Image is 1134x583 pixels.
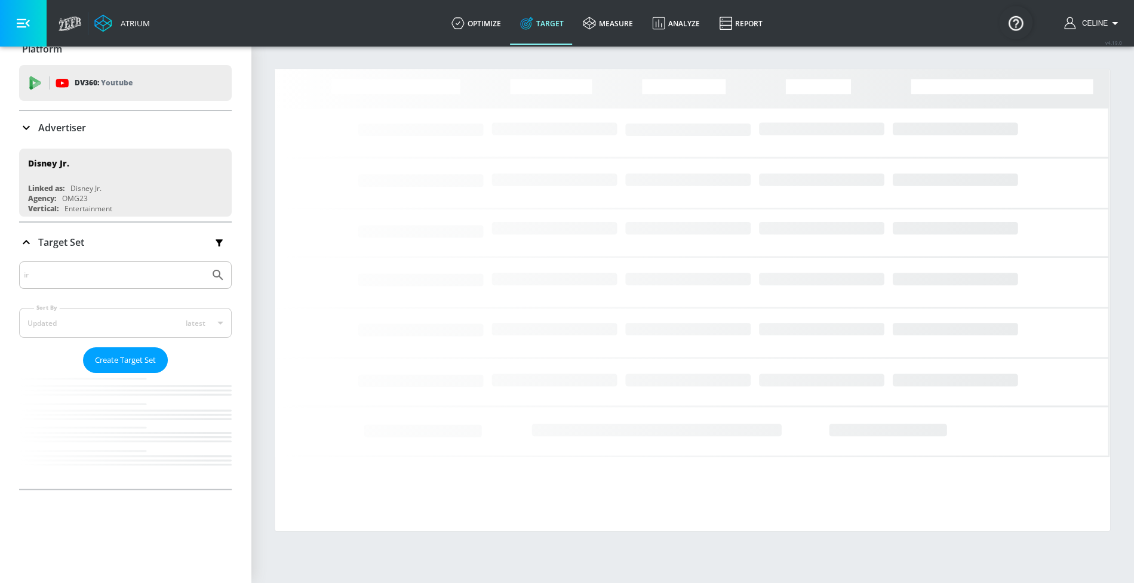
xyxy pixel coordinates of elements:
div: Entertainment [64,203,112,214]
div: OMG23 [62,193,88,203]
div: Disney Jr. [70,183,102,193]
a: Atrium [94,14,150,32]
div: Target Set [19,261,232,489]
a: Report [709,2,772,45]
div: Advertiser [19,111,232,144]
div: Platform [19,32,232,66]
button: Open Resource Center [999,6,1032,39]
p: Target Set [38,236,84,249]
span: Create Target Set [95,353,156,367]
a: Analyze [643,2,709,45]
div: Vertical: [28,203,59,214]
div: Disney Jr. [28,158,69,169]
div: DV360: Youtube [19,65,232,101]
span: latest [186,318,205,328]
button: Create Target Set [83,347,168,373]
p: Advertiser [38,121,86,134]
label: Sort By [34,304,60,311]
p: Platform [22,42,62,55]
a: optimize [442,2,511,45]
div: Agency: [28,193,56,203]
div: Disney Jr.Linked as:Disney Jr.Agency:OMG23Vertical:Entertainment [19,149,232,217]
input: Search by name or Id [24,267,205,283]
a: measure [573,2,643,45]
div: Updated [27,318,57,328]
div: Target Set [19,223,232,262]
nav: list of Target Set [19,373,232,489]
div: Linked as: [28,183,64,193]
a: Target [511,2,573,45]
span: login as: celine.ghanbary@zefr.com [1077,19,1108,27]
p: Youtube [101,76,133,89]
div: Atrium [116,18,150,29]
button: Celine [1064,16,1122,30]
p: DV360: [75,76,133,90]
span: v 4.19.0 [1105,39,1122,46]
